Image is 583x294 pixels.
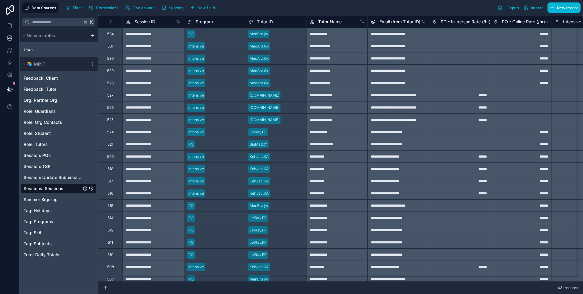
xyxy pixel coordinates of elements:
button: Import [521,2,545,13]
div: PO [188,31,194,37]
div: Intensive [188,166,204,172]
div: [DOMAIN_NAME] [250,117,279,123]
div: Intensive [188,44,204,49]
div: Intensive [188,178,204,184]
div: PO [188,142,194,147]
div: 515 [107,203,113,208]
div: PO [188,203,194,208]
span: New field [197,6,215,10]
div: PO [188,240,194,245]
div: 520 [107,154,114,159]
div: 510 [107,252,114,257]
button: Filter [63,3,85,12]
div: Intensive [188,264,204,270]
span: Tutor ID [257,19,273,25]
div: 525 [107,117,114,122]
span: Data Sources [32,6,56,10]
div: Intensive [188,105,204,110]
span: PO - In-person Rate (/hr) [441,19,491,25]
div: 528 [107,81,114,86]
div: 514 [107,216,114,220]
span: PO - Online Rate (/hr) [502,19,545,25]
div: 534 [107,32,114,36]
span: K [89,20,94,24]
div: 521 [107,142,113,147]
div: JelRay.FF [250,129,266,135]
div: Intensive [188,56,204,61]
button: New record [547,2,581,13]
span: Permissions [96,6,118,10]
div: Intensive [188,68,204,74]
span: Email (from Tutor ID) [379,19,420,25]
div: JelRay.FF [250,227,266,233]
span: 431 records [558,285,578,290]
div: Intensive [188,154,204,159]
div: 531 [107,44,113,49]
div: PO [188,227,194,233]
div: MedAra.Qx [250,56,269,61]
button: Export [495,2,521,13]
div: 529 [107,68,114,73]
span: Syncing [169,6,183,10]
div: KehJac.KA [250,178,269,184]
div: [DOMAIN_NAME] [250,105,279,110]
button: New field [188,3,217,12]
div: 508 [107,265,114,269]
button: Syncing [159,3,186,12]
div: Intensive [188,93,204,98]
div: # [103,19,118,24]
a: New record [545,2,581,13]
div: JelRay.FF [250,240,266,245]
div: JelRay.FF [250,252,266,258]
div: Intensive [188,80,204,86]
div: MenBra.jw [250,203,268,208]
span: Filter [73,6,82,10]
button: Find column [123,3,157,12]
div: Intensive [188,129,204,135]
div: 516 [107,191,113,196]
div: 524 [107,130,114,135]
div: PO [188,252,194,258]
div: Intensive [188,117,204,123]
div: 527 [107,93,114,98]
div: 526 [107,105,114,110]
div: MedAra.Qx [250,44,269,49]
span: New record [557,6,578,10]
span: Program [196,19,213,25]
div: KehJac.KA [250,154,269,159]
div: MenBra.jw [250,31,268,37]
div: 507 [107,277,114,282]
div: PO [188,277,194,282]
span: Session ID [134,19,155,25]
a: Permissions [87,3,123,12]
div: MedAra.Qx [250,68,269,74]
button: Data Sources [22,2,58,13]
button: Permissions [87,3,120,12]
div: KehJac.KA [250,191,269,196]
div: KehJac.KA [250,264,269,270]
div: 517 [107,179,113,184]
span: Tutor Name [318,19,342,25]
div: 511 [108,240,113,245]
div: [DOMAIN_NAME] [250,93,279,98]
div: KehJac.KA [250,166,269,172]
span: Import [531,6,543,10]
div: 530 [107,56,114,61]
div: PO [188,215,194,221]
div: BigMad.tY [250,142,267,147]
span: Export [507,6,519,10]
div: JelRay.FF [250,215,266,221]
div: MenBra.jw [250,277,268,282]
div: Intensive [188,191,204,196]
a: Syncing [159,3,188,12]
span: Find column [133,6,155,10]
div: 512 [107,228,113,233]
div: 518 [107,166,113,171]
div: MedAra.Qx [250,80,269,86]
